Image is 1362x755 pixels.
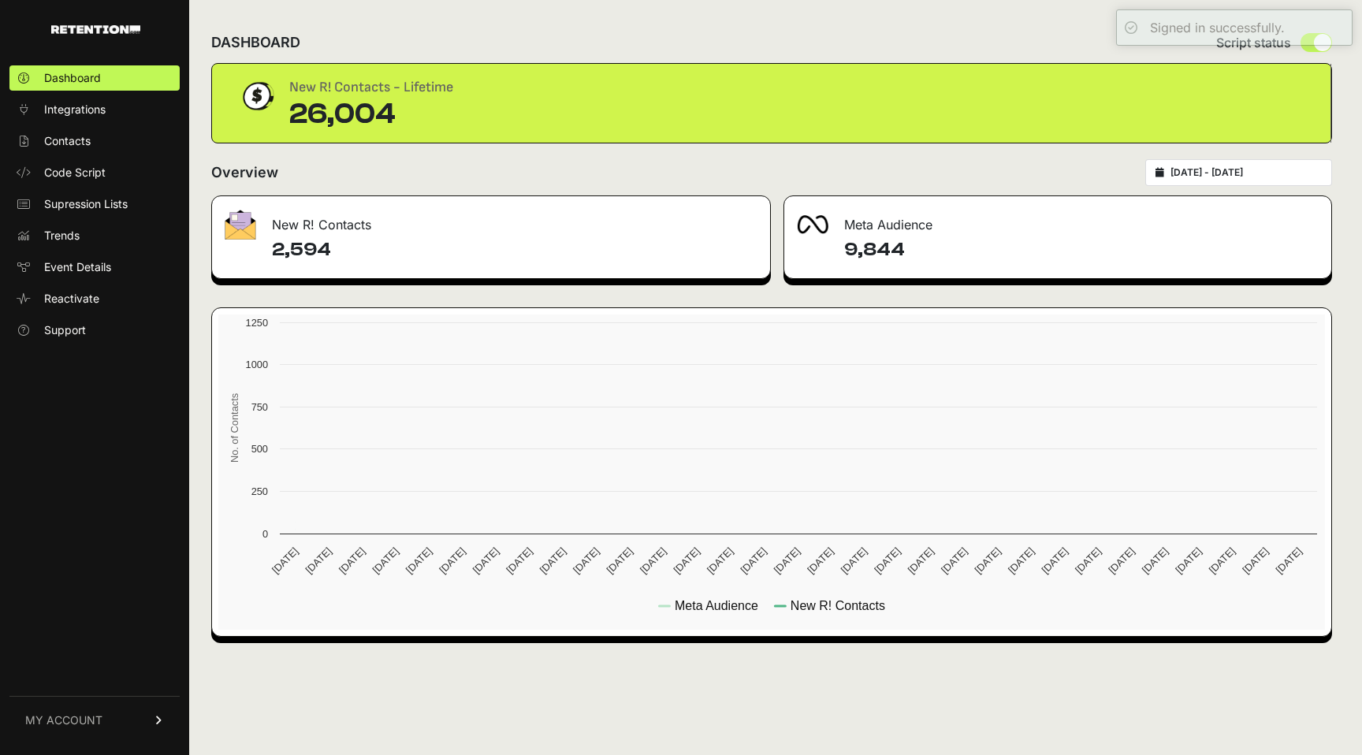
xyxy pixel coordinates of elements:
img: Retention.com [51,25,140,34]
text: [DATE] [705,545,735,576]
text: New R! Contacts [791,599,885,612]
div: Signed in successfully. [1150,18,1285,37]
text: [DATE] [1006,545,1036,576]
span: Dashboard [44,70,101,86]
div: Meta Audience [784,196,1331,244]
a: Code Script [9,160,180,185]
text: [DATE] [538,545,568,576]
a: Integrations [9,97,180,122]
text: [DATE] [839,545,869,576]
text: 1250 [246,317,268,329]
img: fa-meta-2f981b61bb99beabf952f7030308934f19ce035c18b003e963880cc3fabeebb7.png [797,215,828,234]
h2: DASHBOARD [211,32,300,54]
text: [DATE] [1106,545,1137,576]
a: Event Details [9,255,180,280]
a: Dashboard [9,65,180,91]
text: [DATE] [1274,545,1304,576]
text: [DATE] [303,545,334,576]
a: Supression Lists [9,192,180,217]
a: Trends [9,223,180,248]
a: Contacts [9,128,180,154]
text: 0 [262,528,268,540]
text: 1000 [246,359,268,370]
text: [DATE] [1039,545,1070,576]
div: 26,004 [289,99,453,130]
text: [DATE] [437,545,467,576]
text: [DATE] [939,545,969,576]
text: [DATE] [504,545,534,576]
a: MY ACCOUNT [9,696,180,744]
text: [DATE] [571,545,601,576]
img: dollar-coin-05c43ed7efb7bc0c12610022525b4bbbb207c7efeef5aecc26f025e68dcafac9.png [237,76,277,116]
text: [DATE] [471,545,501,576]
span: MY ACCOUNT [25,712,102,728]
img: fa-envelope-19ae18322b30453b285274b1b8af3d052b27d846a4fbe8435d1a52b978f639a2.png [225,210,256,240]
a: Support [9,318,180,343]
text: [DATE] [1173,545,1204,576]
text: [DATE] [370,545,400,576]
text: [DATE] [738,545,768,576]
span: Contacts [44,133,91,149]
span: Integrations [44,102,106,117]
span: Event Details [44,259,111,275]
text: [DATE] [671,545,701,576]
span: Support [44,322,86,338]
h4: 2,594 [272,237,757,262]
text: [DATE] [638,545,668,576]
text: 500 [251,443,268,455]
text: [DATE] [1240,545,1271,576]
text: [DATE] [1207,545,1237,576]
text: [DATE] [605,545,635,576]
span: Reactivate [44,291,99,307]
text: No. of Contacts [229,393,240,463]
text: Meta Audience [675,599,758,612]
div: New R! Contacts [212,196,770,244]
text: [DATE] [872,545,902,576]
text: [DATE] [404,545,434,576]
text: 750 [251,401,268,413]
text: [DATE] [337,545,367,576]
div: New R! Contacts - Lifetime [289,76,453,99]
text: [DATE] [906,545,936,576]
h4: 9,844 [844,237,1319,262]
a: Reactivate [9,286,180,311]
text: [DATE] [1073,545,1103,576]
text: 250 [251,485,268,497]
span: Supression Lists [44,196,128,212]
h2: Overview [211,162,278,184]
text: [DATE] [805,545,835,576]
text: [DATE] [270,545,300,576]
text: [DATE] [973,545,1003,576]
span: Code Script [44,165,106,180]
text: [DATE] [1140,545,1170,576]
span: Trends [44,228,80,244]
text: [DATE] [772,545,802,576]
